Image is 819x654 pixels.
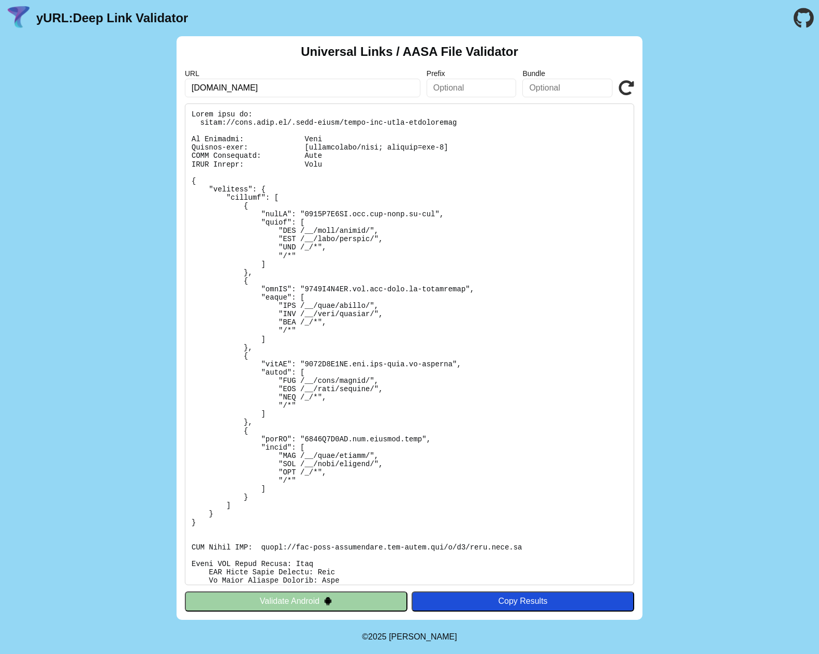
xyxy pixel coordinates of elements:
[427,79,517,97] input: Optional
[412,591,634,611] button: Copy Results
[522,79,612,97] input: Optional
[522,69,612,78] label: Bundle
[185,103,634,585] pre: Lorem ipsu do: sitam://cons.adip.el/.sedd-eiusm/tempo-inc-utla-etdoloremag Al Enimadmi: Veni Quis...
[185,591,407,611] button: Validate Android
[324,597,332,605] img: droidIcon.svg
[362,620,457,654] footer: ©
[5,5,32,32] img: yURL Logo
[185,69,420,78] label: URL
[368,632,387,641] span: 2025
[417,597,629,606] div: Copy Results
[427,69,517,78] label: Prefix
[301,44,518,59] h2: Universal Links / AASA File Validator
[389,632,457,641] a: Michael Ibragimchayev's Personal Site
[36,11,188,25] a: yURL:Deep Link Validator
[185,79,420,97] input: Required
